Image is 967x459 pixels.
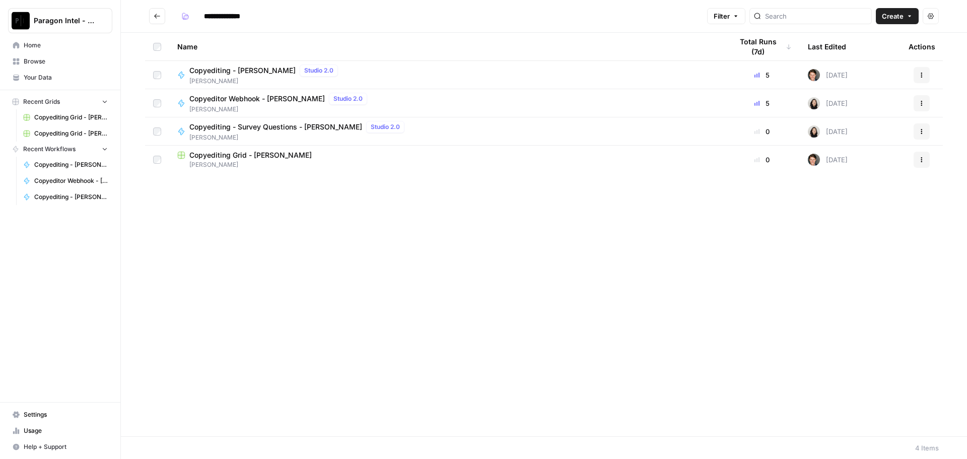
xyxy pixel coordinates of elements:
div: Total Runs (7d) [732,33,792,60]
button: Filter [707,8,745,24]
button: Go back [149,8,165,24]
a: Settings [8,407,112,423]
div: 5 [732,98,792,108]
span: Copyediting - Survey Questions - [PERSON_NAME] [189,122,362,132]
img: Paragon Intel - Copyediting Logo [12,12,30,30]
button: Workspace: Paragon Intel - Copyediting [8,8,112,33]
span: Studio 2.0 [333,94,363,103]
span: Usage [24,426,108,435]
a: Home [8,37,112,53]
span: Your Data [24,73,108,82]
span: Paragon Intel - Copyediting [34,16,95,26]
button: Recent Grids [8,94,112,109]
span: Copyeditor Webhook - [PERSON_NAME] [189,94,325,104]
span: Studio 2.0 [304,66,333,75]
a: Copyediting Grid - [PERSON_NAME] [19,125,112,142]
button: Create [876,8,919,24]
span: [PERSON_NAME] [189,105,371,114]
button: Help + Support [8,439,112,455]
span: [PERSON_NAME] [189,77,342,86]
div: 5 [732,70,792,80]
input: Search [765,11,867,21]
a: Usage [8,423,112,439]
span: Copyediting Grid - [PERSON_NAME] [34,129,108,138]
a: Copyediting - Survey Questions - [PERSON_NAME]Studio 2.0[PERSON_NAME] [177,121,716,142]
div: 0 [732,155,792,165]
img: t5ef5oef8zpw1w4g2xghobes91mw [808,97,820,109]
a: Copyediting - [PERSON_NAME]Studio 2.0[PERSON_NAME] [177,64,716,86]
span: Filter [714,11,730,21]
a: Copyediting - [PERSON_NAME] [19,189,112,205]
span: Home [24,41,108,50]
span: Copyediting Grid - [PERSON_NAME] [189,150,312,160]
div: Last Edited [808,33,846,60]
img: t5ef5oef8zpw1w4g2xghobes91mw [808,125,820,138]
a: Your Data [8,70,112,86]
a: Copyediting Grid - [PERSON_NAME][PERSON_NAME] [177,150,716,169]
span: Copyediting - [PERSON_NAME] [189,65,296,76]
span: Copyeditor Webhook - [PERSON_NAME] [34,176,108,185]
img: qw00ik6ez51o8uf7vgx83yxyzow9 [808,69,820,81]
span: Browse [24,57,108,66]
a: Browse [8,53,112,70]
a: Copyediting - [PERSON_NAME] [19,157,112,173]
span: Help + Support [24,442,108,451]
span: Copyediting Grid - [PERSON_NAME] [34,113,108,122]
span: Studio 2.0 [371,122,400,132]
span: Copyediting - [PERSON_NAME] [34,160,108,169]
span: Settings [24,410,108,419]
a: Copyediting Grid - [PERSON_NAME] [19,109,112,125]
div: 4 Items [915,443,939,453]
span: Copyediting - [PERSON_NAME] [34,192,108,202]
span: [PERSON_NAME] [177,160,716,169]
span: [PERSON_NAME] [189,133,408,142]
button: Recent Workflows [8,142,112,157]
div: [DATE] [808,125,848,138]
div: 0 [732,126,792,137]
a: Copyeditor Webhook - [PERSON_NAME] [19,173,112,189]
div: [DATE] [808,97,848,109]
span: Create [882,11,904,21]
div: Name [177,33,716,60]
img: qw00ik6ez51o8uf7vgx83yxyzow9 [808,154,820,166]
div: Actions [909,33,935,60]
span: Recent Grids [23,97,60,106]
div: [DATE] [808,69,848,81]
span: Recent Workflows [23,145,76,154]
div: [DATE] [808,154,848,166]
a: Copyeditor Webhook - [PERSON_NAME]Studio 2.0[PERSON_NAME] [177,93,716,114]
